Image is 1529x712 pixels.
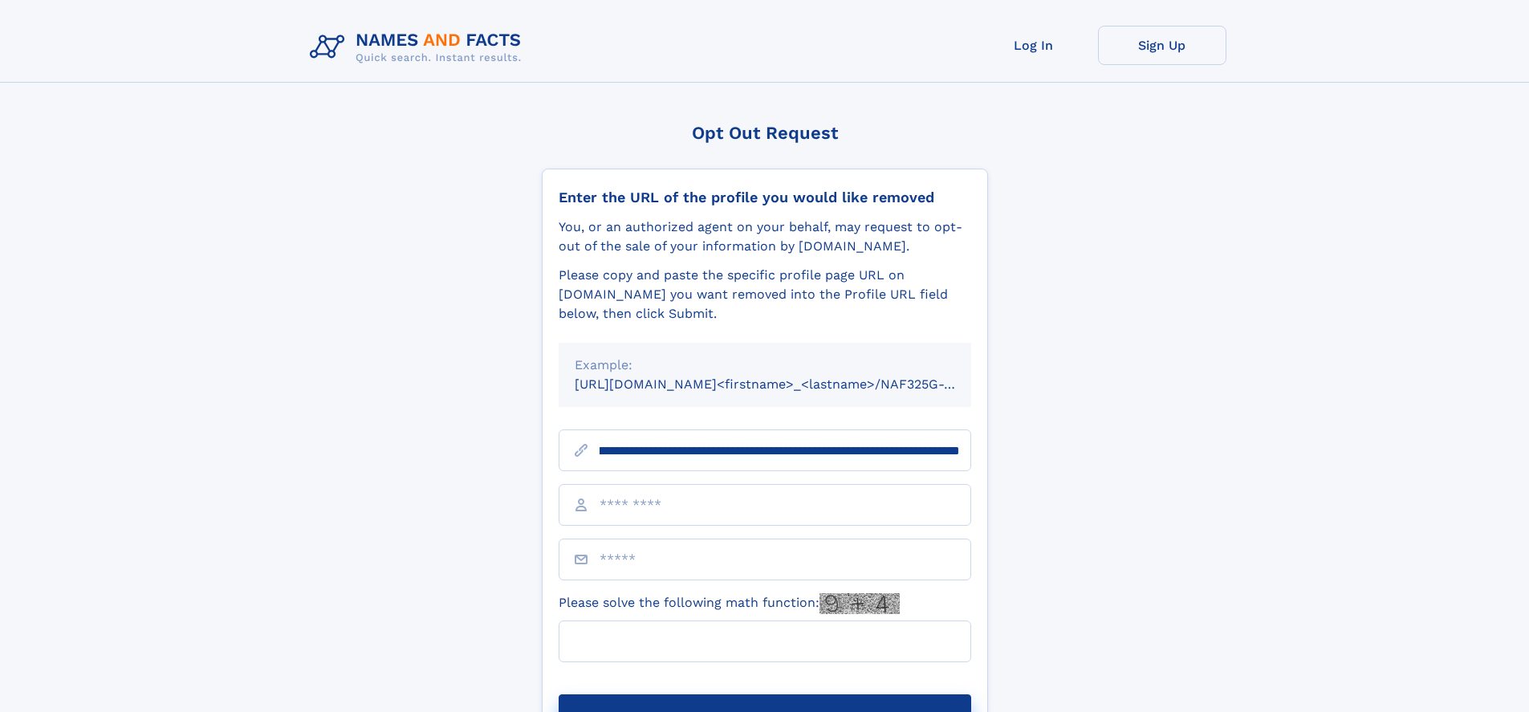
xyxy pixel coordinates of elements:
[970,26,1098,65] a: Log In
[575,376,1002,392] small: [URL][DOMAIN_NAME]<firstname>_<lastname>/NAF325G-xxxxxxxx
[1098,26,1226,65] a: Sign Up
[303,26,535,69] img: Logo Names and Facts
[559,593,900,614] label: Please solve the following math function:
[575,356,955,375] div: Example:
[559,189,971,206] div: Enter the URL of the profile you would like removed
[559,218,971,256] div: You, or an authorized agent on your behalf, may request to opt-out of the sale of your informatio...
[559,266,971,323] div: Please copy and paste the specific profile page URL on [DOMAIN_NAME] you want removed into the Pr...
[542,123,988,143] div: Opt Out Request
